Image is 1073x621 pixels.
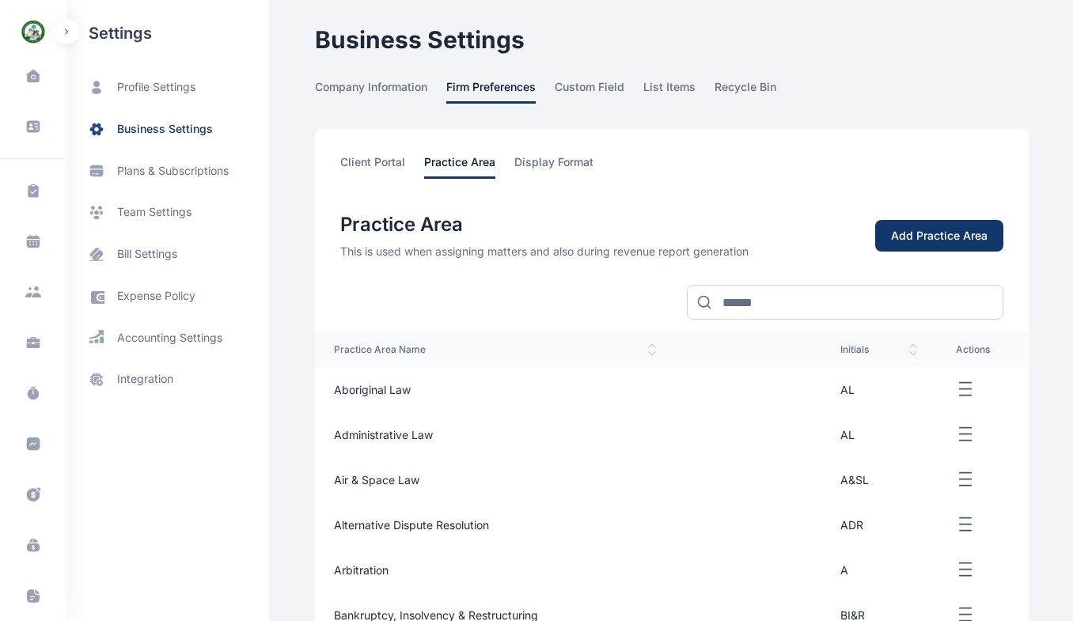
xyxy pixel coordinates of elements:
[66,358,269,400] a: integration
[117,121,213,138] span: business settings
[66,150,269,191] a: plans & subscriptions
[840,343,919,356] span: initials
[891,228,988,244] div: Add Practice Area
[956,343,1010,356] span: actions
[334,428,433,441] span: Administrative Law
[117,246,177,263] span: bill settings
[315,79,446,104] a: company information
[643,79,696,104] span: list items
[117,288,195,305] span: expense policy
[424,154,514,179] a: practice area
[840,428,855,441] span: AL
[334,518,489,532] span: Alternative Dispute Resolution
[555,79,643,104] a: custom field
[334,343,657,356] span: Practice Area Name
[66,191,269,233] a: team settings
[840,473,869,487] span: A&SL
[340,154,424,179] a: client portal
[117,371,173,388] span: integration
[514,154,593,179] span: display format
[315,25,1029,54] h1: Business Settings
[555,79,624,104] span: custom field
[340,212,783,237] h2: Practice Area
[514,154,612,179] a: display format
[66,317,269,358] a: accounting settings
[334,383,411,396] span: Aboriginal Law
[446,79,555,104] a: firm preferences
[66,233,269,275] a: bill settings
[715,79,795,104] a: recycle bin
[117,163,229,179] span: plans & subscriptions
[715,79,776,104] span: recycle bin
[66,66,269,108] a: profile settings
[446,79,536,104] span: firm preferences
[117,330,222,346] span: accounting settings
[840,563,848,577] span: A
[117,79,195,96] span: profile settings
[334,563,389,577] span: Arbitration
[643,79,715,104] a: list items
[840,383,855,396] span: AL
[340,154,405,179] span: client portal
[875,220,1003,252] button: Add Practice Area
[840,518,863,532] span: ADR
[66,275,269,317] a: expense policy
[424,154,495,179] span: practice area
[315,79,427,104] span: company information
[340,244,783,259] p: This is used when assigning matters and also during revenue report generation
[117,204,191,221] span: team settings
[66,108,269,150] a: business settings
[334,473,419,487] span: Air & Space Law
